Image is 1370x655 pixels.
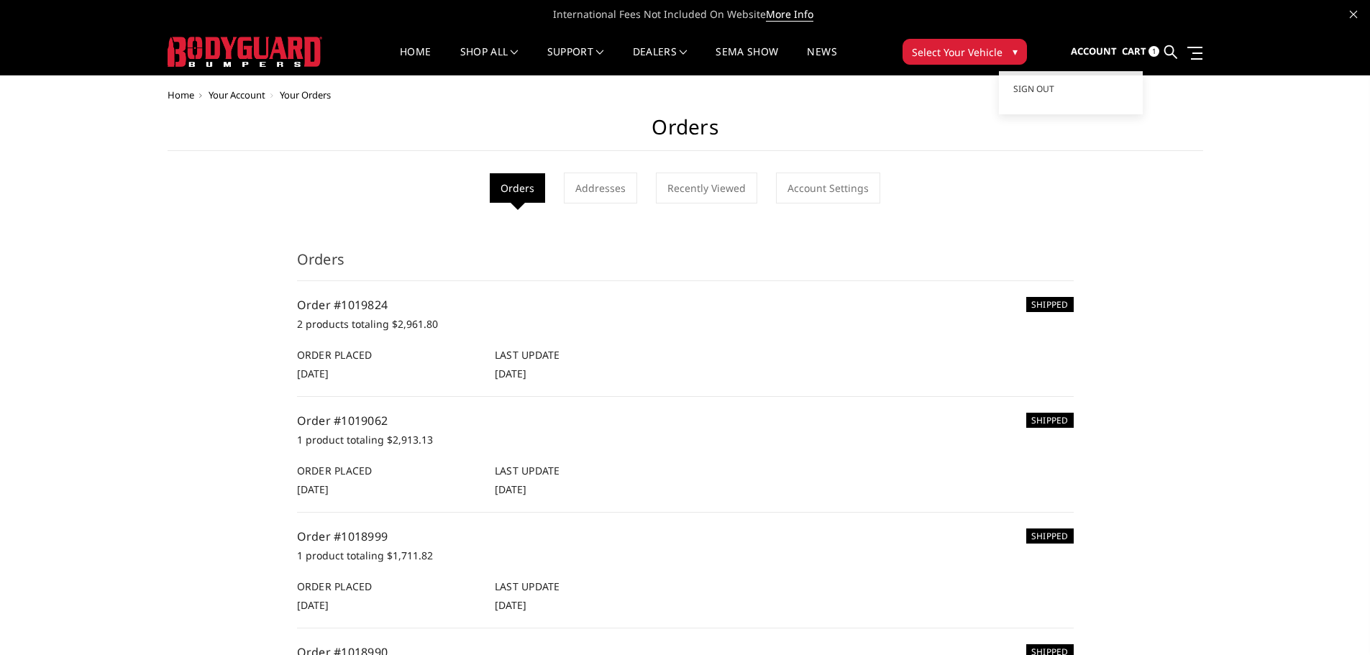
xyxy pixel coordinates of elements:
[400,47,431,75] a: Home
[280,88,331,101] span: Your Orders
[297,598,329,612] span: [DATE]
[297,482,329,496] span: [DATE]
[495,463,677,478] h6: Last Update
[1148,46,1159,57] span: 1
[297,579,480,594] h6: Order Placed
[776,173,880,203] a: Account Settings
[495,347,677,362] h6: Last Update
[1026,297,1074,312] h6: SHIPPED
[297,367,329,380] span: [DATE]
[168,88,194,101] a: Home
[547,47,604,75] a: Support
[912,45,1003,60] span: Select Your Vehicle
[1013,83,1054,95] span: Sign out
[1122,45,1146,58] span: Cart
[297,547,1074,564] p: 1 product totaling $1,711.82
[490,173,545,203] li: Orders
[495,482,526,496] span: [DATE]
[297,297,388,313] a: Order #1019824
[564,173,637,203] a: Addresses
[297,347,480,362] h6: Order Placed
[1026,528,1074,544] h6: SHIPPED
[1013,78,1128,100] a: Sign out
[633,47,688,75] a: Dealers
[903,39,1027,65] button: Select Your Vehicle
[297,528,388,544] a: Order #1018999
[297,463,480,478] h6: Order Placed
[168,115,1203,151] h1: Orders
[297,413,388,429] a: Order #1019062
[1122,32,1159,71] a: Cart 1
[656,173,757,203] a: Recently Viewed
[297,316,1074,333] p: 2 products totaling $2,961.80
[495,367,526,380] span: [DATE]
[1071,32,1117,71] a: Account
[209,88,265,101] a: Your Account
[495,579,677,594] h6: Last Update
[297,249,1074,281] h3: Orders
[766,7,813,22] a: More Info
[807,47,836,75] a: News
[495,598,526,612] span: [DATE]
[1013,44,1018,59] span: ▾
[297,431,1074,449] p: 1 product totaling $2,913.13
[460,47,519,75] a: shop all
[1071,45,1117,58] span: Account
[1026,413,1074,428] h6: SHIPPED
[716,47,778,75] a: SEMA Show
[168,37,322,67] img: BODYGUARD BUMPERS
